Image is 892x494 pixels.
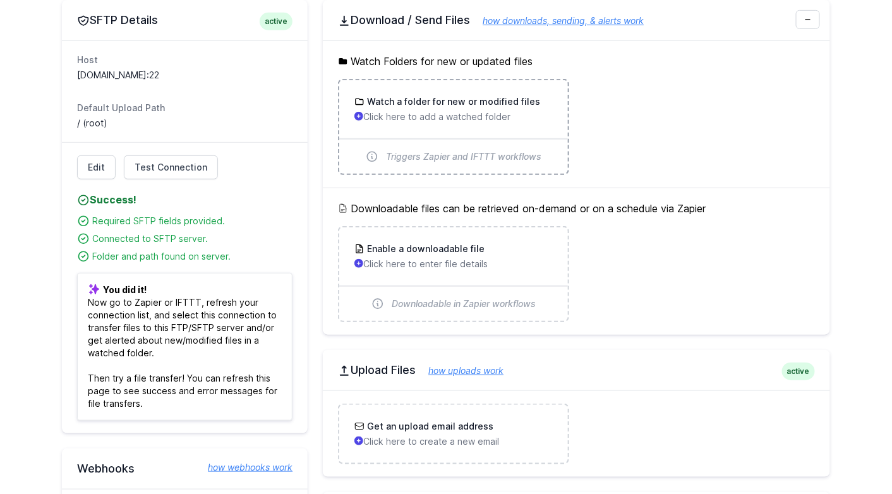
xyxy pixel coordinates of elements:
[124,155,218,179] a: Test Connection
[195,461,292,474] a: how webhooks work
[386,150,541,163] span: Triggers Zapier and IFTTT workflows
[416,365,503,376] a: how uploads work
[338,201,815,216] h5: Downloadable files can be retrieved on-demand or on a schedule via Zapier
[77,461,292,476] h2: Webhooks
[77,54,292,66] dt: Host
[77,273,292,421] p: Now go to Zapier or IFTTT, refresh your connection list, and select this connection to transfer f...
[260,13,292,30] span: active
[338,363,815,378] h2: Upload Files
[135,161,207,174] span: Test Connection
[339,405,567,463] a: Get an upload email address Click here to create a new email
[354,435,552,448] p: Click here to create a new email
[782,363,815,380] span: active
[365,95,540,108] h3: Watch a folder for new or modified files
[354,258,552,270] p: Click here to enter file details
[365,420,493,433] h3: Get an upload email address
[338,54,815,69] h5: Watch Folders for new or updated files
[354,111,552,123] p: Click here to add a watched folder
[77,117,292,130] dd: / (root)
[77,192,292,207] h4: Success!
[470,15,644,26] a: how downloads, sending, & alerts work
[92,215,292,227] div: Required SFTP fields provided.
[77,69,292,81] dd: [DOMAIN_NAME]:22
[339,227,567,321] a: Enable a downloadable file Click here to enter file details Downloadable in Zapier workflows
[103,284,147,295] b: You did it!
[392,298,536,310] span: Downloadable in Zapier workflows
[338,13,815,28] h2: Download / Send Files
[77,155,116,179] a: Edit
[77,13,292,28] h2: SFTP Details
[829,431,877,479] iframe: Drift Widget Chat Controller
[92,232,292,245] div: Connected to SFTP server.
[92,250,292,263] div: Folder and path found on server.
[365,243,485,255] h3: Enable a downloadable file
[77,102,292,114] dt: Default Upload Path
[339,80,567,174] a: Watch a folder for new or modified files Click here to add a watched folder Triggers Zapier and I...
